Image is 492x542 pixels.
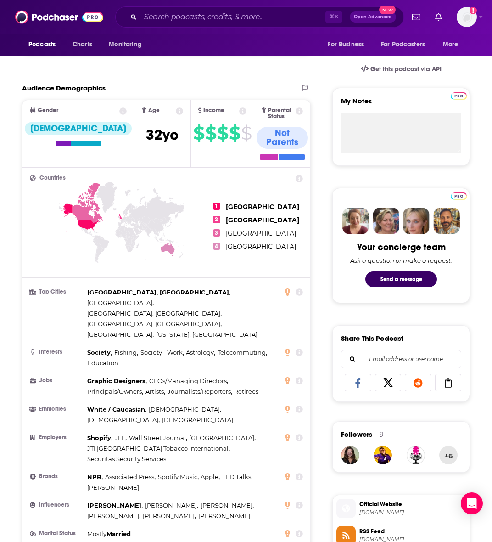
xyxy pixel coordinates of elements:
span: [PERSON_NAME] [87,484,139,491]
span: NPR [87,473,101,480]
img: Jules Profile [403,208,430,234]
span: , [87,287,230,298]
img: Podchaser - Follow, Share and Rate Podcasts [15,8,103,26]
input: Search podcasts, credits, & more... [140,10,325,24]
span: 32 yo [146,126,179,144]
span: , [186,347,215,358]
span: JLL [115,434,125,441]
span: Society [87,349,111,356]
h3: Share This Podcast [341,334,403,343]
span: For Business [328,38,364,51]
span: , [168,386,232,397]
button: +6 [439,446,458,464]
img: User Profile [457,7,477,27]
button: open menu [321,36,375,53]
span: [DEMOGRAPHIC_DATA] [149,406,220,413]
span: $ [217,126,228,141]
img: Jon Profile [433,208,460,234]
button: open menu [22,36,67,53]
span: , [149,404,221,415]
a: Official Website[DOMAIN_NAME] [336,499,466,518]
img: refatislam745447 [407,446,425,464]
span: , [218,347,267,358]
span: , [222,472,252,482]
span: , [87,298,154,308]
span: Get this podcast via API [370,65,442,73]
span: RSS Feed [359,527,466,536]
span: [PERSON_NAME] [87,512,139,519]
span: , [87,329,154,340]
span: Logged in as Goodboy8 [457,7,477,27]
span: , [115,433,127,443]
span: , [189,433,256,443]
span: , [145,386,165,397]
a: Share on X/Twitter [375,374,402,391]
span: Wall Street Journal [129,434,186,441]
span: Followers [341,430,372,439]
span: Spotify Music [158,473,197,480]
button: Send a message [365,271,437,287]
img: Podchaser Pro [451,192,467,200]
button: Open AdvancedNew [350,11,396,23]
span: Open Advanced [354,15,392,19]
div: Search podcasts, credits, & more... [115,6,404,28]
span: , [145,500,198,511]
span: Gender [38,107,58,113]
span: Artists [145,388,164,395]
span: ⌘ K [325,11,342,23]
a: Pro website [451,91,467,100]
a: Share on Reddit [405,374,431,391]
span: Principals/Owners [87,388,142,395]
span: White / Caucasian [87,406,145,413]
span: [GEOGRAPHIC_DATA] [87,331,152,338]
a: Charts [67,36,98,53]
span: Associated Press [105,473,154,480]
div: Your concierge team [357,242,446,253]
span: , [87,443,230,454]
span: [US_STATE], [GEOGRAPHIC_DATA] [156,331,257,338]
span: Education [87,359,118,367]
button: open menu [436,36,470,53]
span: [GEOGRAPHIC_DATA] [87,299,152,306]
span: Society - Work [140,349,183,356]
span: , [87,433,112,443]
a: Share on Facebook [345,374,371,391]
span: Income [203,107,224,113]
span: 3 [213,229,220,237]
a: Show notifications dropdown [431,9,446,25]
span: For Podcasters [381,38,425,51]
span: More [443,38,458,51]
h3: Interests [30,349,84,355]
span: [GEOGRAPHIC_DATA] [189,434,254,441]
button: Show profile menu [457,7,477,27]
span: JTI [GEOGRAPHIC_DATA] Tobacco International [87,445,229,452]
span: Married [106,530,131,537]
span: , [87,472,103,482]
h3: Marital Status [30,531,84,536]
span: TED Talks [222,473,251,480]
div: Search followers [341,350,461,368]
input: Email address or username... [349,350,453,368]
div: Ask a question or make a request. [350,257,452,264]
span: Charts [73,38,92,51]
span: [PERSON_NAME] [145,502,197,509]
span: , [87,404,146,415]
span: Parental Status [268,107,294,119]
div: 9 [380,430,384,439]
h3: Influencers [30,502,84,508]
svg: Add a profile image [470,7,477,14]
span: Retirees [234,388,258,395]
img: flaevbeatz [374,446,392,464]
button: open menu [102,36,153,53]
div: Not Parents [257,127,308,149]
span: , [201,472,220,482]
span: , [87,511,140,521]
a: Pro website [451,191,467,200]
span: Apple [201,473,218,480]
span: Astrology [186,349,214,356]
span: CEOs/Managing Directors [149,377,227,384]
img: catgeorge.colorado [341,446,359,464]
